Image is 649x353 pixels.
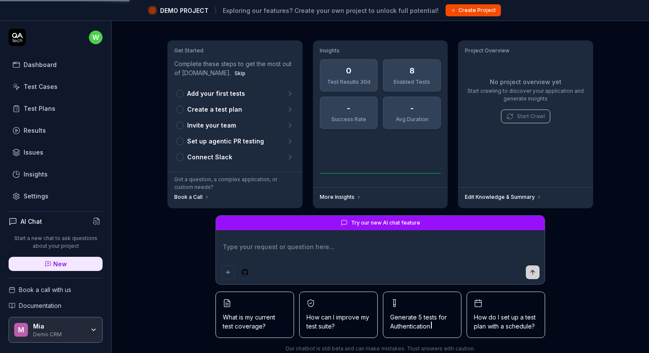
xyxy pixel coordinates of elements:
span: DEMO PROJECT [160,6,209,15]
a: Dashboard [9,56,103,73]
a: Set up agentic PR testing [173,133,297,149]
div: Avg Duration [388,116,435,123]
a: Create a test plan [173,101,297,117]
a: Insights [9,166,103,183]
button: w [89,29,103,46]
div: Our chatbot is still beta and can make mistakes. Trust answers with caution. [215,345,545,353]
a: Settings [9,188,103,204]
h3: Project Overview [465,47,586,54]
span: Exploring our features? Create your own project to unlock full potential! [223,6,439,15]
div: - [410,102,414,114]
span: How can I improve my test suite? [306,313,370,331]
button: How do I set up a test plan with a schedule? [467,292,545,338]
a: Add your first tests [173,85,297,101]
p: Add your first tests [187,89,245,98]
a: Book a call with us [9,285,103,294]
span: How do I set up a test plan with a schedule? [474,313,538,331]
h3: Get Started [174,47,296,54]
a: Test Plans [9,100,103,117]
div: Settings [24,192,49,201]
span: New [53,259,67,268]
span: Generate 5 tests for [390,313,454,331]
span: Book a call with us [19,285,71,294]
p: Complete these steps to get the most out of [DOMAIN_NAME]. [174,59,296,79]
button: Add attachment [221,265,235,279]
div: Enabled Tests [388,78,435,86]
a: Invite your team [173,117,297,133]
button: Create Project [446,4,501,16]
span: What is my current test coverage? [223,313,287,331]
a: New [9,257,103,271]
p: Start crawling to discover your application and generate insights [465,87,586,103]
span: Try our new AI chat feature [351,219,420,227]
a: More Insights [320,194,361,201]
div: Demo CRM [33,330,85,337]
p: Create a test plan [187,105,242,114]
p: Start a new chat to ask questions about your project [9,234,103,250]
a: Documentation [9,301,103,310]
p: Got a question, a complex application, or custom needs? [174,176,296,191]
span: M [14,323,28,337]
p: Connect Slack [187,152,232,161]
span: Authentication [390,323,430,330]
a: Issues [9,144,103,161]
a: Book a Call [174,194,209,201]
div: Test Plans [24,104,55,113]
p: Set up agentic PR testing [187,137,264,146]
a: Connect Slack [173,149,297,165]
div: - [347,102,350,114]
div: Insights [24,170,48,179]
div: Test Results 30d [325,78,372,86]
a: Start Crawl [517,113,545,120]
div: 0 [346,65,352,76]
h3: Insights [320,47,441,54]
span: w [89,30,103,44]
button: Skip [233,68,247,79]
p: Invite your team [187,121,236,130]
div: Success Rate [325,116,372,123]
button: What is my current test coverage? [215,292,294,338]
a: Edit Knowledge & Summary [465,194,542,201]
span: Documentation [19,301,61,310]
div: Test Cases [24,82,58,91]
button: MMiaDemo CRM [9,317,103,343]
div: Dashboard [24,60,57,69]
p: No project overview yet [465,77,586,86]
div: Issues [24,148,43,157]
div: Results [24,126,46,135]
a: Results [9,122,103,139]
button: Generate 5 tests forAuthentication [383,292,461,338]
h4: AI Chat [21,217,42,226]
div: Mia [33,323,85,330]
button: How can I improve my test suite? [299,292,378,338]
a: Test Cases [9,78,103,95]
div: 8 [409,65,415,76]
